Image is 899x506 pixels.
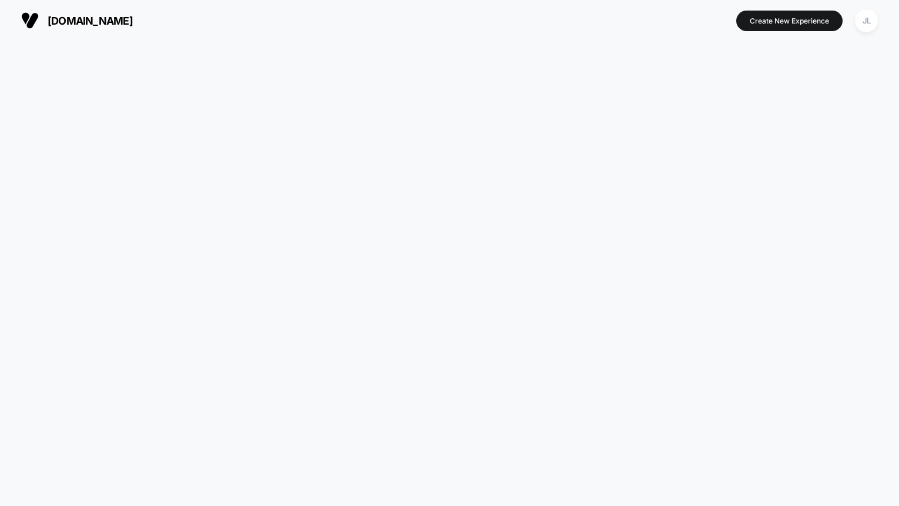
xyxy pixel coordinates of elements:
[18,11,136,30] button: [DOMAIN_NAME]
[48,15,133,27] span: [DOMAIN_NAME]
[736,11,843,31] button: Create New Experience
[855,9,878,32] div: JL
[21,12,39,29] img: Visually logo
[851,9,881,33] button: JL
